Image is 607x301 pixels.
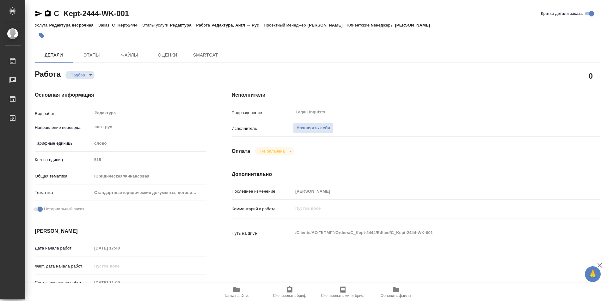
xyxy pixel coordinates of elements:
[39,51,69,59] span: Детали
[232,125,293,132] p: Исполнитель
[35,140,92,147] p: Тарифные единицы
[232,230,293,237] p: Путь на drive
[308,23,347,27] p: [PERSON_NAME]
[92,278,147,287] input: Пустое поле
[196,23,212,27] p: Работа
[92,171,206,182] div: Юридическая/Финансовая
[112,23,142,27] p: C_Kept-2444
[293,123,334,134] button: Назначить себя
[224,293,249,298] span: Папка на Drive
[92,155,206,164] input: Пустое поле
[297,124,330,132] span: Назначить себя
[369,283,422,301] button: Обновить файлы
[232,91,600,99] h4: Исполнители
[98,23,112,27] p: Заказ:
[35,111,92,117] p: Вид работ
[92,244,147,253] input: Пустое поле
[316,283,369,301] button: Скопировать мини-бриф
[35,173,92,179] p: Общая тематика
[541,10,583,17] span: Кратко детали заказа
[35,68,61,79] h2: Работа
[190,51,221,59] span: SmartCat
[585,266,601,282] button: 🙏
[293,227,569,238] textarea: /Clients/АО "КПМГ"/Orders/C_Kept-2444/Edited/C_Kept-2444-WK-001
[321,293,364,298] span: Скопировать мини-бриф
[65,71,95,79] div: Подбор
[273,293,306,298] span: Скопировать бриф
[92,187,206,198] div: Стандартные юридические документы, договоры, уставы
[142,23,170,27] p: Этапы услуги
[170,23,196,27] p: Редактура
[381,293,411,298] span: Обновить файлы
[49,23,98,27] p: Редактура несрочная
[77,51,107,59] span: Этапы
[232,188,293,195] p: Последнее изменение
[232,110,293,116] p: Подразделение
[347,23,395,27] p: Клиентские менеджеры
[92,138,206,149] div: слово
[35,124,92,131] p: Направление перевода
[35,157,92,163] p: Кол-во единиц
[212,23,264,27] p: Редактура, Англ → Рус
[35,280,92,286] p: Срок завершения работ
[92,262,147,271] input: Пустое поле
[44,206,84,212] span: Нотариальный заказ
[35,245,92,251] p: Дата начала работ
[258,148,286,154] button: Не оплачена
[210,283,263,301] button: Папка на Drive
[395,23,435,27] p: [PERSON_NAME]
[255,147,294,155] div: Подбор
[35,29,49,43] button: Добавить тэг
[35,10,42,17] button: Скопировать ссылку для ЯМессенджера
[293,187,569,196] input: Пустое поле
[152,51,183,59] span: Оценки
[35,91,206,99] h4: Основная информация
[54,9,129,18] a: C_Kept-2444-WK-001
[263,283,316,301] button: Скопировать бриф
[589,70,593,81] h2: 0
[264,23,307,27] p: Проектный менеджер
[232,147,250,155] h4: Оплата
[35,263,92,269] p: Факт. дата начала работ
[35,190,92,196] p: Тематика
[35,23,49,27] p: Услуга
[44,10,52,17] button: Скопировать ссылку
[69,72,87,78] button: Подбор
[232,206,293,212] p: Комментарий к работе
[232,171,600,178] h4: Дополнительно
[35,227,206,235] h4: [PERSON_NAME]
[587,268,598,281] span: 🙏
[114,51,145,59] span: Файлы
